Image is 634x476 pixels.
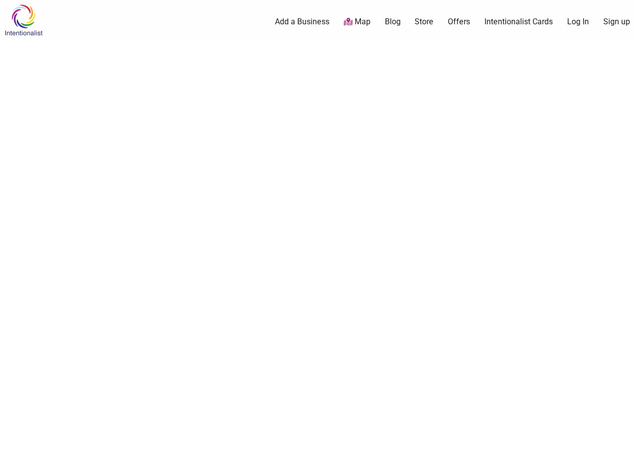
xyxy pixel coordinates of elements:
[344,16,370,28] a: Map
[448,16,470,27] a: Offers
[603,16,630,27] a: Sign up
[385,16,401,27] a: Blog
[567,16,589,27] a: Log In
[415,16,433,27] a: Store
[275,16,329,27] a: Add a Business
[484,16,553,27] a: Intentionalist Cards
